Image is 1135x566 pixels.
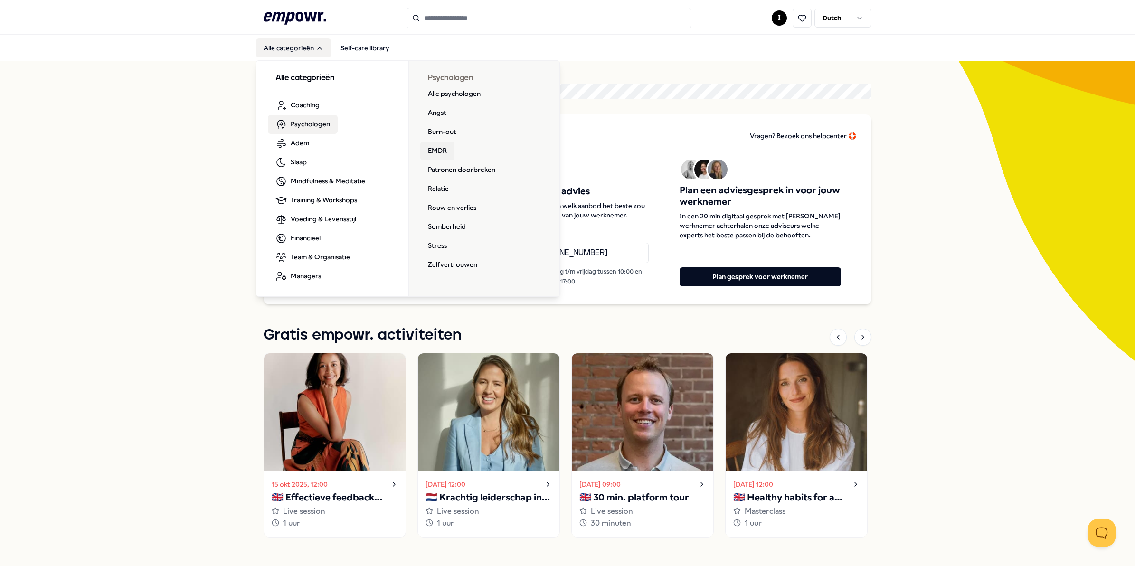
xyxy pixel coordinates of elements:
[680,267,841,286] button: Plan gesprek voor werknemer
[268,96,327,115] a: Coaching
[268,115,338,134] a: Psychologen
[681,160,701,179] img: Avatar
[268,134,317,153] a: Adem
[487,267,648,286] p: Bereikbaar van maandag t/m vrijdag tussen 10:00 en 17:00
[579,490,706,505] p: 🇬🇧 30 min. platform tour
[272,490,398,505] p: 🇬🇧 Effectieve feedback geven en ontvangen
[291,271,321,281] span: Managers
[291,138,309,148] span: Adem
[291,252,350,262] span: Team & Organisatie
[291,100,320,110] span: Coaching
[407,8,691,28] input: Search for products, categories or subcategories
[291,119,330,129] span: Psychologen
[420,236,454,255] a: Stress
[272,479,328,490] time: 15 okt 2025, 12:00
[750,130,856,143] a: Vragen? Bezoek ons helpcenter 🛟
[333,38,397,57] a: Self-care library
[426,490,552,505] p: 🇳🇱 Krachtig leiderschap in uitdagende situaties
[291,176,365,186] span: Mindfulness & Meditatie
[426,517,552,529] div: 1 uur
[420,198,484,217] a: Rouw en verlies
[733,505,860,518] div: Masterclass
[487,243,648,264] a: Bel [PHONE_NUMBER]
[420,104,454,123] a: Angst
[694,160,714,179] img: Avatar
[420,123,464,141] a: Burn-out
[268,191,365,210] a: Training & Workshops
[772,10,787,26] button: I
[420,85,488,104] a: Alle psychologen
[420,141,454,160] a: EMDR
[264,353,406,471] img: activity image
[256,61,560,297] div: Alle categorieën
[291,233,321,243] span: Financieel
[708,160,728,179] img: Avatar
[733,490,860,505] p: 🇬🇧 Healthy habits for a stress-free start to the year
[750,132,856,140] span: Vragen? Bezoek ons helpcenter 🛟
[418,353,559,471] img: activity image
[256,38,331,57] button: Alle categorieën
[275,72,389,85] h3: Alle categorieën
[268,172,373,191] a: Mindfulness & Meditatie
[291,157,307,167] span: Slaap
[487,201,648,220] span: Overleg zelf telefonisch welk aanbod het beste zou passen bij de behoeften van jouw werknemer.
[420,217,473,236] a: Somberheid
[291,214,356,224] span: Voeding & Levensstijl
[272,505,398,518] div: Live session
[291,195,357,205] span: Training & Workshops
[264,353,406,538] a: 15 okt 2025, 12:00🇬🇧 Effectieve feedback geven en ontvangenLive session1 uur
[272,517,398,529] div: 1 uur
[733,479,773,490] time: [DATE] 12:00
[417,353,560,538] a: [DATE] 12:00🇳🇱 Krachtig leiderschap in uitdagende situatiesLive session1 uur
[579,517,706,529] div: 30 minuten
[572,353,713,471] img: activity image
[571,353,714,538] a: [DATE] 09:00🇬🇧 30 min. platform tourLive session30 minuten
[487,186,648,197] span: Krijg telefonisch advies
[579,479,621,490] time: [DATE] 09:00
[680,185,841,208] span: Plan een adviesgesprek in voor jouw werknemer
[268,229,328,248] a: Financieel
[1088,519,1116,547] iframe: Help Scout Beacon - Open
[268,267,329,286] a: Managers
[426,479,465,490] time: [DATE] 12:00
[264,323,462,347] h1: Gratis empowr. activiteiten
[680,211,841,240] span: In een 20 min digitaal gesprek met [PERSON_NAME] werknemer achterhalen onze adviseurs welke exper...
[725,353,868,538] a: [DATE] 12:00🇬🇧 Healthy habits for a stress-free start to the yearMasterclass1 uur
[579,505,706,518] div: Live session
[726,353,867,471] img: activity image
[420,255,485,274] a: Zelfvertrouwen
[268,210,364,229] a: Voeding & Levensstijl
[428,72,541,85] h3: Psychologen
[256,38,397,57] nav: Main
[733,517,860,529] div: 1 uur
[426,505,552,518] div: Live session
[268,153,314,172] a: Slaap
[420,160,503,179] a: Patronen doorbreken
[268,248,358,267] a: Team & Organisatie
[420,179,456,198] a: Relatie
